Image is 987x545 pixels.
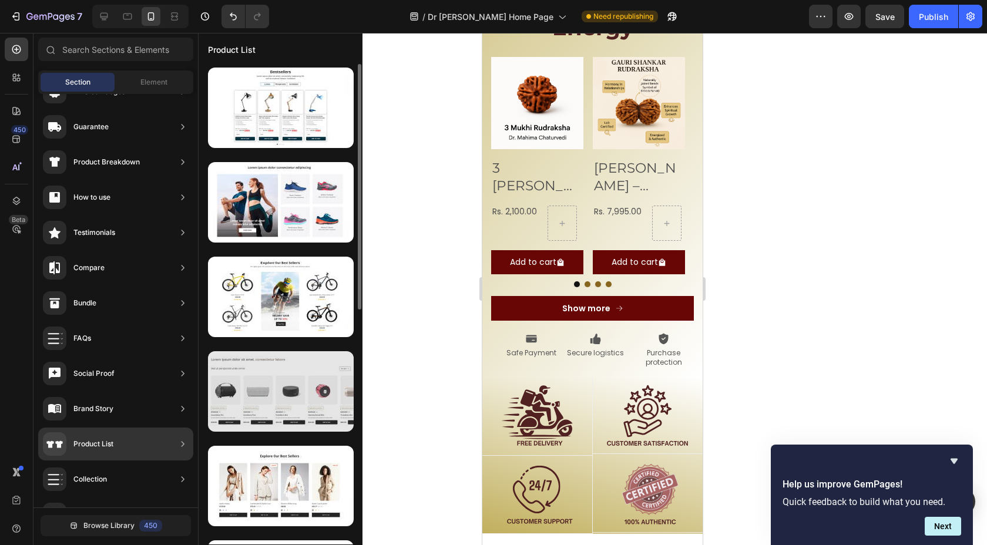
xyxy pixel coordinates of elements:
[783,496,961,507] p: Quick feedback to build what you need.
[73,262,105,274] div: Compare
[422,11,425,23] span: /
[73,156,140,168] div: Product Breakdown
[73,227,115,238] div: Testimonials
[875,12,895,22] span: Save
[65,77,90,88] span: Section
[77,9,82,23] p: 7
[428,11,553,23] span: Dr [PERSON_NAME] Home Page
[11,125,28,134] div: 450
[73,438,113,450] div: Product List
[38,38,193,61] input: Search Sections & Elements
[73,403,113,415] div: Brand Story
[593,11,653,22] span: Need republishing
[482,33,703,545] iframe: Design area
[919,11,948,23] div: Publish
[783,454,961,536] div: Help us improve GemPages!
[73,473,107,485] div: Collection
[783,477,961,492] h2: Help us improve GemPages!
[41,515,191,536] button: Browse Library450
[865,5,904,28] button: Save
[925,517,961,536] button: Next question
[73,332,91,344] div: FAQs
[909,5,958,28] button: Publish
[5,5,88,28] button: 7
[83,520,135,531] span: Browse Library
[73,191,110,203] div: How to use
[221,5,269,28] div: Undo/Redo
[9,215,28,224] div: Beta
[140,77,167,88] span: Element
[73,121,109,133] div: Guarantee
[947,454,961,468] button: Hide survey
[139,520,162,531] div: 450
[73,297,96,309] div: Bundle
[73,368,115,379] div: Social Proof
